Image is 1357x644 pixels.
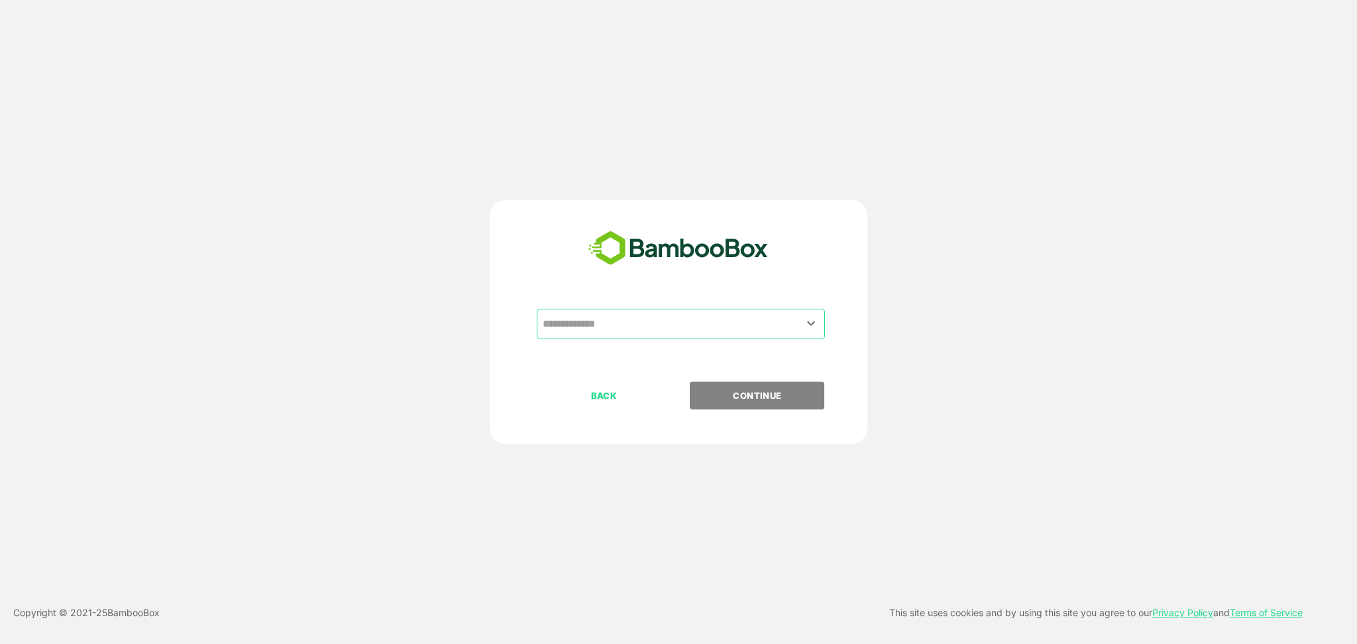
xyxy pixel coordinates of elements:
[537,382,671,409] button: BACK
[802,315,820,333] button: Open
[1152,607,1213,618] a: Privacy Policy
[581,227,775,270] img: bamboobox
[13,605,160,621] p: Copyright © 2021- 25 BambooBox
[889,605,1303,621] p: This site uses cookies and by using this site you agree to our and
[691,388,824,403] p: CONTINUE
[690,382,824,409] button: CONTINUE
[1230,607,1303,618] a: Terms of Service
[538,388,671,403] p: BACK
